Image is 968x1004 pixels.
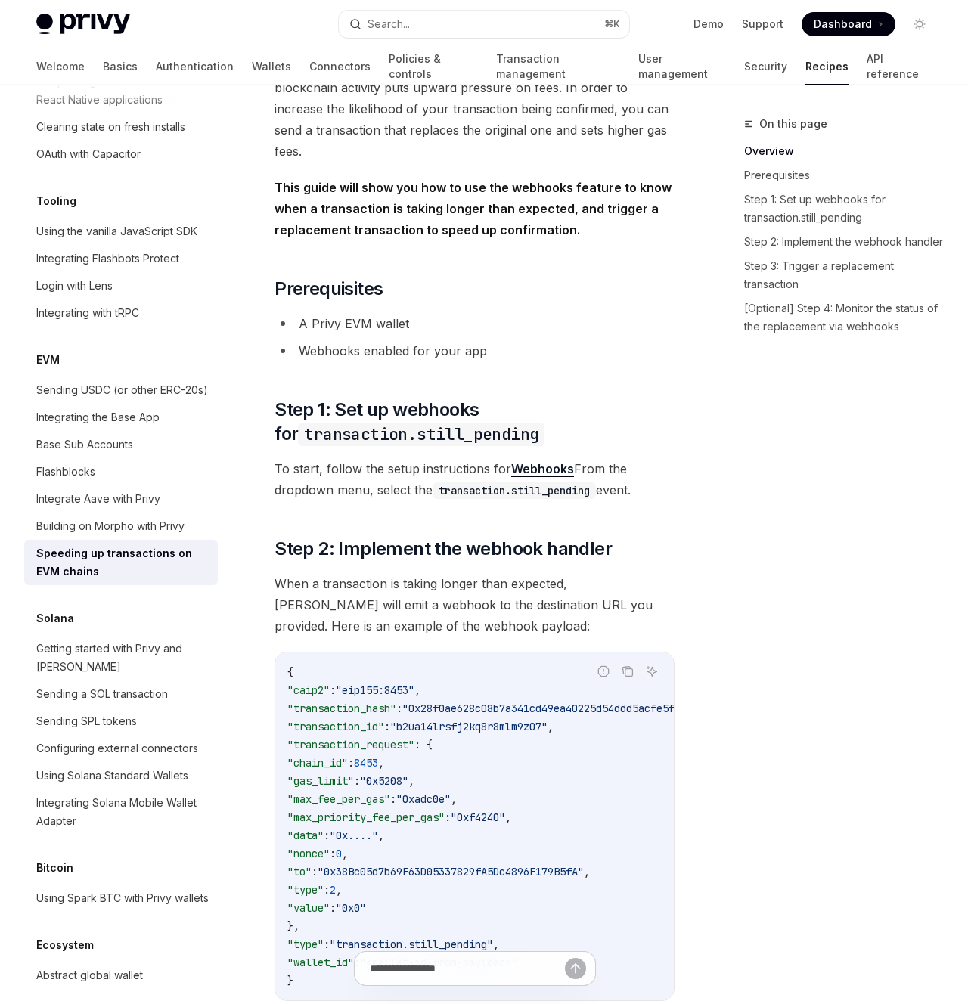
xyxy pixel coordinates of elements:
div: Sending USDC (or other ERC-20s) [36,381,208,399]
div: Using the vanilla JavaScript SDK [36,222,197,240]
span: : [324,937,330,951]
code: transaction.still_pending [433,482,596,499]
span: "max_fee_per_gas" [287,792,390,806]
span: "max_priority_fee_per_gas" [287,810,445,824]
span: "0x28f0ae628c08b7a341cd49ea40225d54ddd5acfe5f7ccfb44ee0be154d17bab0" [402,702,814,715]
span: Step 2: Implement the webhook handler [275,537,612,561]
div: Search... [368,15,410,33]
a: Webhooks [511,461,574,477]
span: ⌘ K [604,18,620,30]
div: Base Sub Accounts [36,435,133,454]
span: }, [287,919,299,933]
span: "0xf4240" [451,810,505,824]
span: : [390,792,396,806]
span: , [378,829,384,842]
a: User management [638,48,726,85]
span: : [445,810,451,824]
span: : [354,774,360,788]
span: "to" [287,865,312,878]
a: Basics [103,48,138,85]
span: When a transaction is taking longer than expected, [PERSON_NAME] will emit a webhook to the desti... [275,573,675,637]
a: Sending a SOL transaction [24,680,218,708]
span: : [348,756,354,770]
button: Toggle dark mode [907,12,932,36]
a: Using Spark BTC with Privy wallets [24,885,218,912]
span: : [324,829,330,842]
code: transaction.still_pending [298,423,544,446]
div: OAuth with Capacitor [36,145,141,163]
div: Building on Morpho with Privy [36,517,185,535]
a: Sending SPL tokens [24,708,218,735]
button: Ask AI [642,662,662,681]
a: Demo [693,17,724,32]
span: "type" [287,937,324,951]
span: "value" [287,901,330,915]
span: : [396,702,402,715]
span: Step 1: Set up webhooks for [275,398,675,446]
span: "data" [287,829,324,842]
h5: Tooling [36,192,76,210]
a: Recipes [805,48,849,85]
a: Login with Lens [24,272,218,299]
a: Authentication [156,48,234,85]
div: Flashblocks [36,463,95,481]
a: Integrate Aave with Privy [24,485,218,513]
a: Integrating the Base App [24,404,218,431]
a: Support [742,17,783,32]
a: Connectors [309,48,371,85]
span: , [451,792,457,806]
a: Sending USDC (or other ERC-20s) [24,376,218,404]
div: Integrate Aave with Privy [36,490,160,508]
a: [Optional] Step 4: Monitor the status of the replacement via webhooks [744,296,944,339]
span: "nonce" [287,847,330,860]
h5: Solana [36,609,74,627]
span: "eip155:8453" [336,683,414,697]
div: Using Spark BTC with Privy wallets [36,889,209,907]
span: , [548,720,554,733]
span: "transaction.still_pending" [330,937,493,951]
a: Integrating with tRPC [24,299,218,327]
a: Base Sub Accounts [24,431,218,458]
span: "transaction_hash" [287,702,396,715]
a: Using the vanilla JavaScript SDK [24,218,218,245]
a: Security [744,48,787,85]
h5: Bitcoin [36,859,73,877]
span: : [330,901,336,915]
span: : [330,847,336,860]
a: Welcome [36,48,85,85]
a: Prerequisites [744,163,944,187]
span: , [378,756,384,770]
div: Abstract global wallet [36,966,143,984]
button: Search...⌘K [339,11,629,38]
span: : { [414,738,433,751]
div: Using Solana Standard Wallets [36,767,188,785]
span: To start, follow the setup instructions for From the dropdown menu, select the event. [275,458,675,500]
span: "0x0" [336,901,366,915]
span: : [312,865,318,878]
div: Getting started with Privy and [PERSON_NAME] [36,640,209,676]
a: Speeding up transactions on EVM chains [24,540,218,585]
span: 8453 [354,756,378,770]
span: , [584,865,590,878]
div: Sending SPL tokens [36,712,137,730]
span: 0 [336,847,342,860]
a: Integrating Flashbots Protect [24,245,218,272]
div: Integrating Flashbots Protect [36,249,179,268]
span: , [414,683,420,697]
a: Policies & controls [389,48,478,85]
a: Building on Morpho with Privy [24,513,218,540]
span: "chain_id" [287,756,348,770]
a: Step 1: Set up webhooks for transaction.still_pending [744,187,944,230]
div: Clearing state on fresh installs [36,118,185,136]
a: OAuth with Capacitor [24,141,218,168]
h5: EVM [36,351,60,369]
span: { [287,665,293,679]
span: "type" [287,883,324,897]
a: Transaction management [496,48,619,85]
div: Configuring external connectors [36,739,198,758]
a: Getting started with Privy and [PERSON_NAME] [24,635,218,680]
a: API reference [867,48,932,85]
a: Step 2: Implement the webhook handler [744,230,944,254]
div: Integrating Solana Mobile Wallet Adapter [36,794,209,830]
a: Abstract global wallet [24,962,218,989]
